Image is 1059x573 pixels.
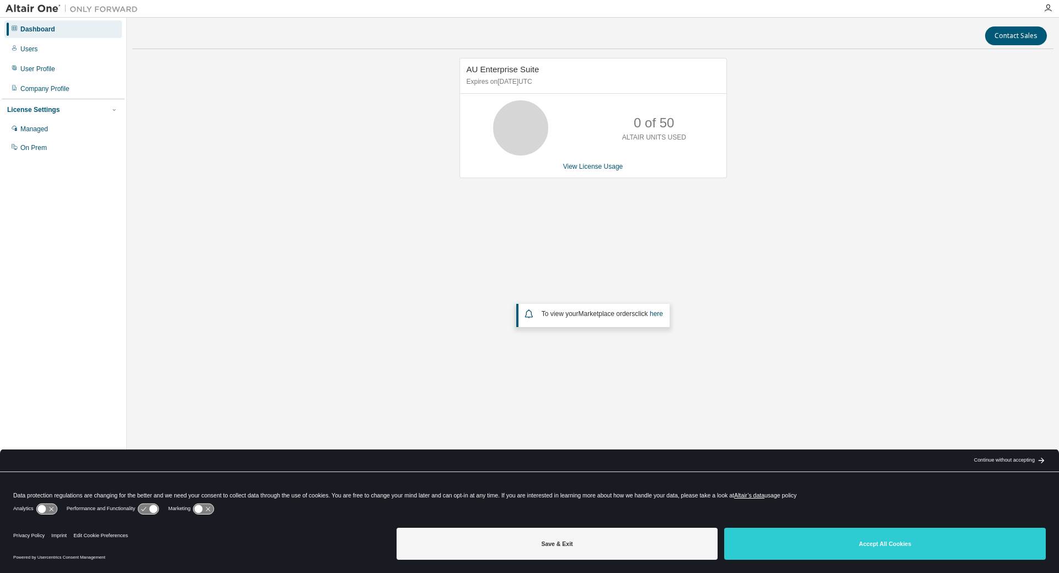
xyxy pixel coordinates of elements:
[579,310,635,318] em: Marketplace orders
[467,77,717,87] p: Expires on [DATE] UTC
[20,84,69,93] div: Company Profile
[20,25,55,34] div: Dashboard
[20,65,55,73] div: User Profile
[622,133,686,142] p: ALTAIR UNITS USED
[467,65,539,74] span: AU Enterprise Suite
[6,3,143,14] img: Altair One
[985,26,1047,45] button: Contact Sales
[20,125,48,133] div: Managed
[20,143,47,152] div: On Prem
[563,163,623,170] a: View License Usage
[650,310,663,318] a: here
[7,105,60,114] div: License Settings
[20,45,38,53] div: Users
[542,310,663,318] span: To view your click
[634,114,674,132] p: 0 of 50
